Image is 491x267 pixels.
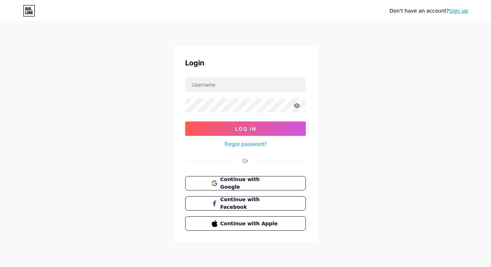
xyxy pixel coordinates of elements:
[235,126,256,132] span: Log In
[449,8,468,14] a: Sign up
[220,196,280,211] span: Continue with Facebook
[185,57,306,68] div: Login
[185,176,306,190] button: Continue with Google
[225,140,267,148] a: Forgot password?
[389,7,468,15] div: Don't have an account?
[185,216,306,231] button: Continue with Apple
[243,157,248,165] div: Or
[220,220,280,227] span: Continue with Apple
[185,121,306,136] button: Log In
[186,77,305,92] input: Username
[185,196,306,211] button: Continue with Facebook
[220,176,280,191] span: Continue with Google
